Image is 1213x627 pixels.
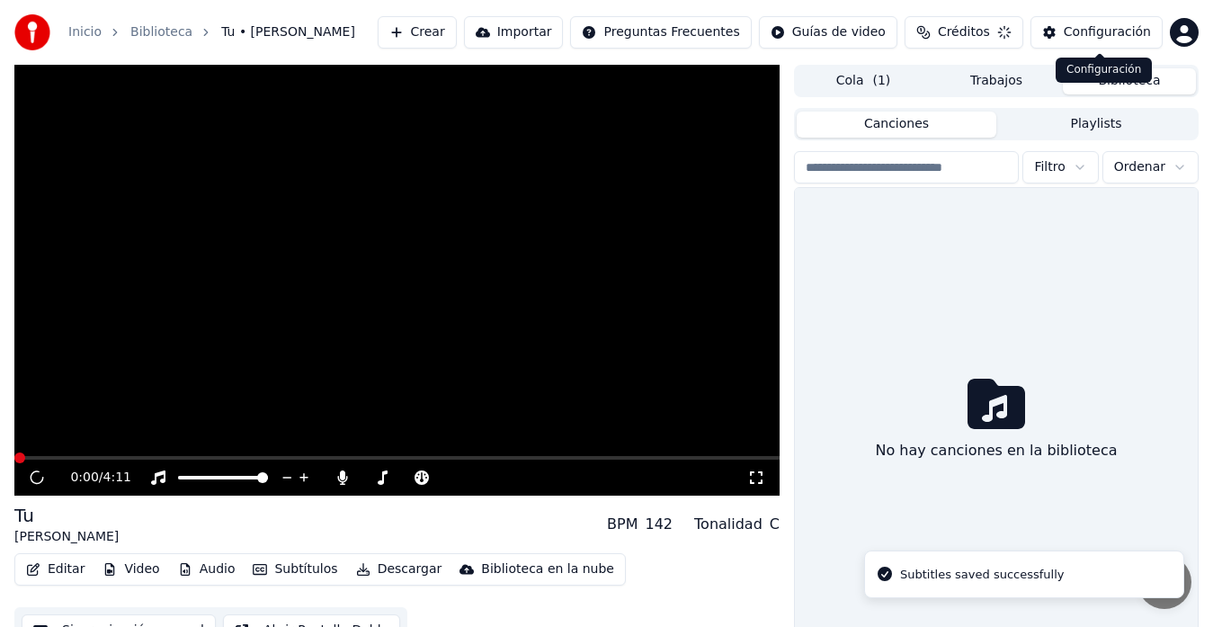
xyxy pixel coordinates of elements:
div: Biblioteca en la nube [481,560,614,578]
div: [PERSON_NAME] [14,528,119,546]
button: Descargar [349,557,450,582]
button: Trabajos [930,68,1063,94]
div: Configuración [1064,23,1151,41]
button: Cola [797,68,930,94]
a: Inicio [68,23,102,41]
div: C [770,514,780,535]
a: Biblioteca [130,23,192,41]
button: Canciones [797,112,996,138]
span: Créditos [938,23,990,41]
button: Preguntas Frecuentes [570,16,751,49]
div: No hay canciones en la biblioteca [868,433,1124,469]
span: Filtro [1034,158,1065,176]
div: Subtitles saved successfully [900,566,1064,584]
span: 4:11 [103,469,131,487]
button: Importar [464,16,564,49]
nav: breadcrumb [68,23,355,41]
div: / [70,469,113,487]
button: Editar [19,557,92,582]
div: Tu [14,503,119,528]
button: Audio [171,557,243,582]
div: 142 [645,514,673,535]
button: Subtítulos [245,557,344,582]
div: Configuración [1056,58,1152,83]
div: Tonalidad [694,514,763,535]
button: Configuración [1030,16,1163,49]
button: Crear [378,16,457,49]
span: Tu • [PERSON_NAME] [221,23,355,41]
div: BPM [607,514,638,535]
span: Ordenar [1114,158,1165,176]
button: Video [95,557,166,582]
img: youka [14,14,50,50]
span: ( 1 ) [872,72,890,90]
span: 0:00 [70,469,98,487]
button: Créditos [905,16,1023,49]
button: Playlists [996,112,1196,138]
button: Guías de video [759,16,897,49]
